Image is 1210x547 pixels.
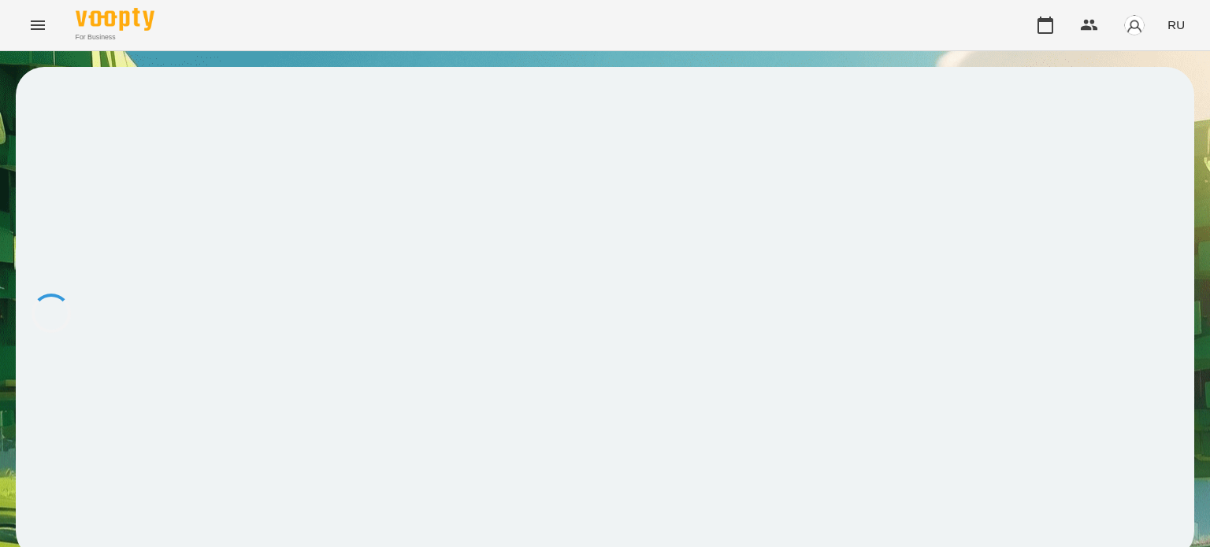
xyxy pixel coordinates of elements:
span: RU [1167,17,1185,33]
button: RU [1161,10,1191,39]
img: avatar_s.png [1123,14,1145,36]
span: For Business [76,32,154,43]
img: Voopty Logo [76,8,154,31]
button: Menu [19,6,57,44]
